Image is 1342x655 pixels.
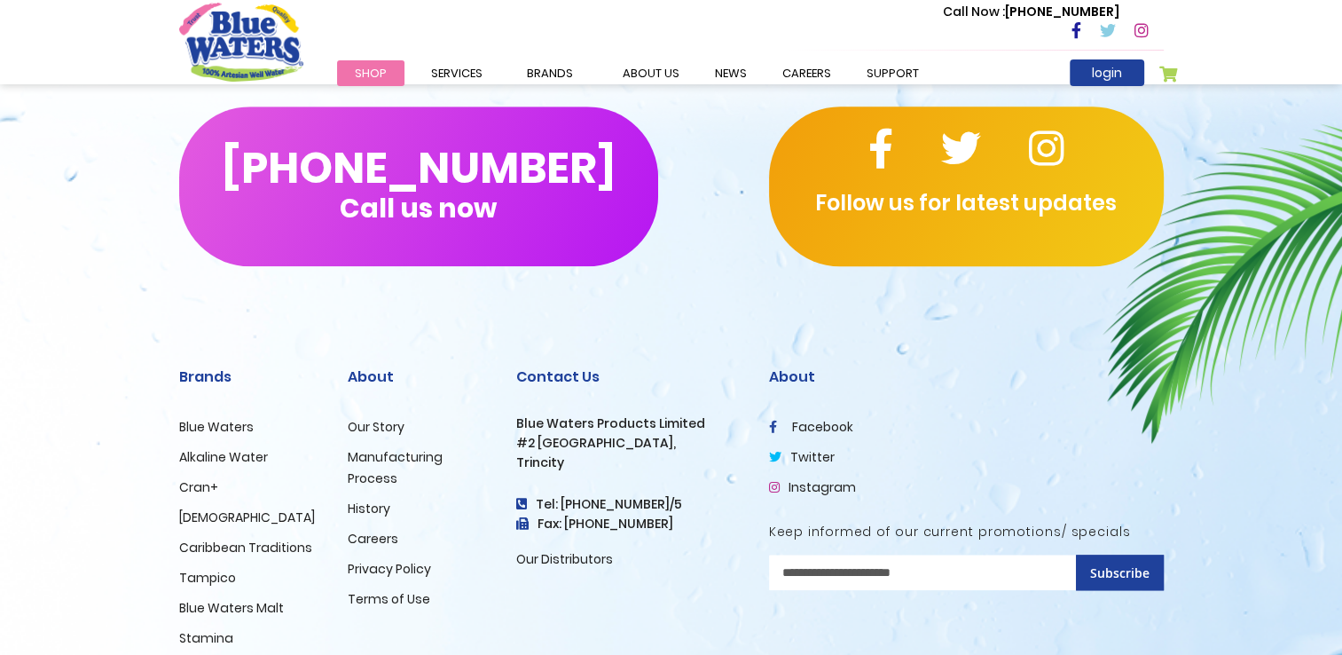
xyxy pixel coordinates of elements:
h5: Keep informed of our current promotions/ specials [769,525,1164,540]
a: Stamina [179,629,233,647]
span: Services [431,65,483,82]
a: Caribbean Traditions [179,539,312,556]
span: Subscribe [1090,564,1150,581]
a: support [849,60,937,86]
h2: Brands [179,368,321,385]
button: [PHONE_NUMBER]Call us now [179,107,658,266]
a: Tampico [179,569,236,587]
a: Privacy Policy [348,560,431,578]
a: History [348,500,390,517]
h4: Tel: [PHONE_NUMBER]/5 [516,497,742,512]
p: [PHONE_NUMBER] [943,3,1119,21]
a: Blue Waters [179,418,254,436]
h2: About [769,368,1164,385]
span: Call us now [340,203,497,213]
h2: Contact Us [516,368,742,385]
span: Call Now : [943,3,1005,20]
p: Follow us for latest updates [769,187,1164,219]
h2: About [348,368,490,385]
a: Our Distributors [516,550,613,568]
button: Subscribe [1076,555,1164,590]
a: Instagram [769,478,856,496]
h3: #2 [GEOGRAPHIC_DATA], [516,436,742,451]
a: store logo [179,3,303,81]
h3: Fax: [PHONE_NUMBER] [516,517,742,532]
a: facebook [769,418,853,436]
span: Brands [527,65,573,82]
h3: Blue Waters Products Limited [516,416,742,431]
a: login [1070,59,1144,86]
a: Manufacturing Process [348,448,443,487]
a: twitter [769,448,835,466]
a: Blue Waters Malt [179,599,284,617]
h3: Trincity [516,455,742,470]
a: Our Story [348,418,404,436]
a: Cran+ [179,478,218,496]
a: Alkaline Water [179,448,268,466]
span: Shop [355,65,387,82]
a: Careers [348,530,398,548]
a: careers [765,60,849,86]
a: [DEMOGRAPHIC_DATA] [179,509,315,526]
a: Terms of Use [348,590,430,608]
a: News [697,60,765,86]
a: about us [605,60,697,86]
